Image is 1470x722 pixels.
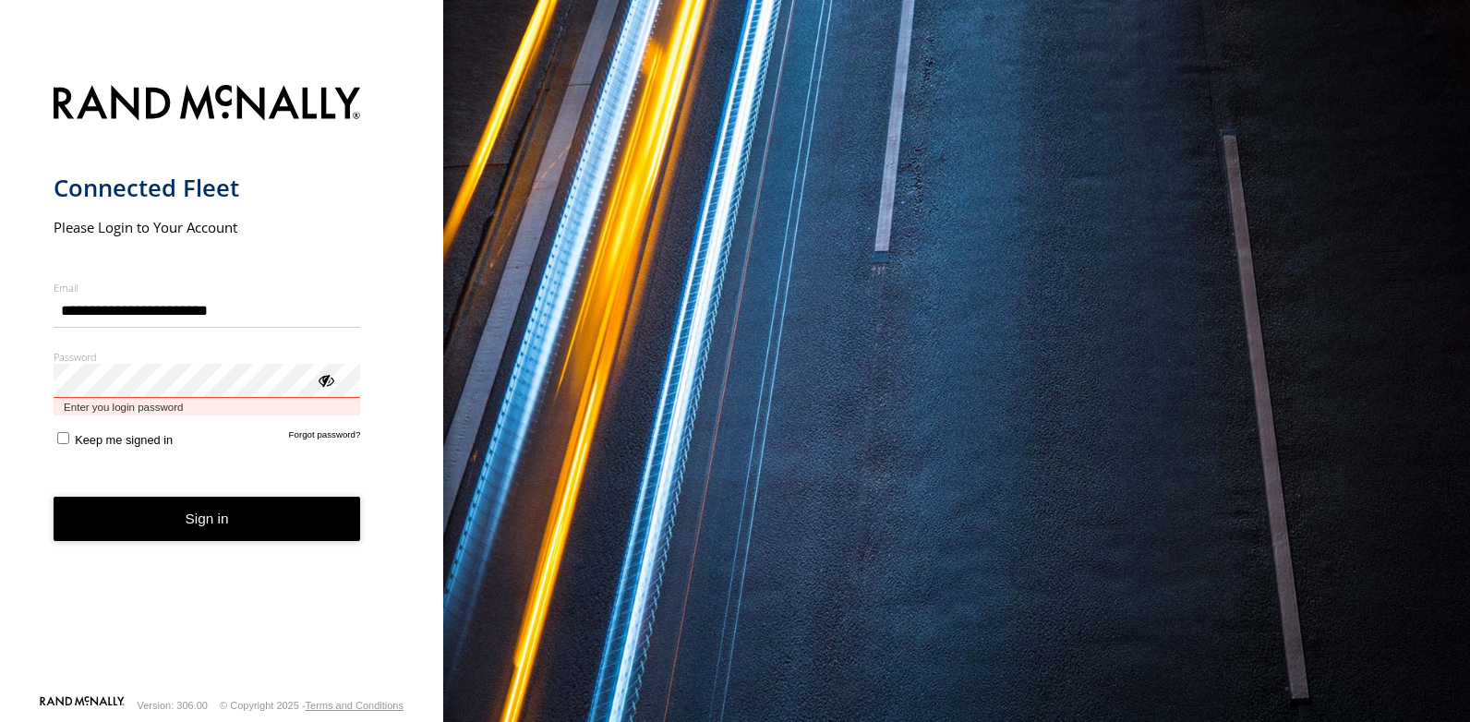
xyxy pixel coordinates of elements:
[54,281,361,295] label: Email
[75,433,173,447] span: Keep me signed in
[57,432,69,444] input: Keep me signed in
[54,218,361,236] h2: Please Login to Your Account
[54,81,361,128] img: Rand McNally
[306,700,404,711] a: Terms and Conditions
[54,398,361,415] span: Enter you login password
[54,350,361,364] label: Password
[289,429,361,447] a: Forgot password?
[220,700,404,711] div: © Copyright 2025 -
[40,696,125,715] a: Visit our Website
[54,497,361,542] button: Sign in
[316,370,334,389] div: ViewPassword
[54,173,361,203] h1: Connected Fleet
[54,74,391,694] form: main
[138,700,208,711] div: Version: 306.00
